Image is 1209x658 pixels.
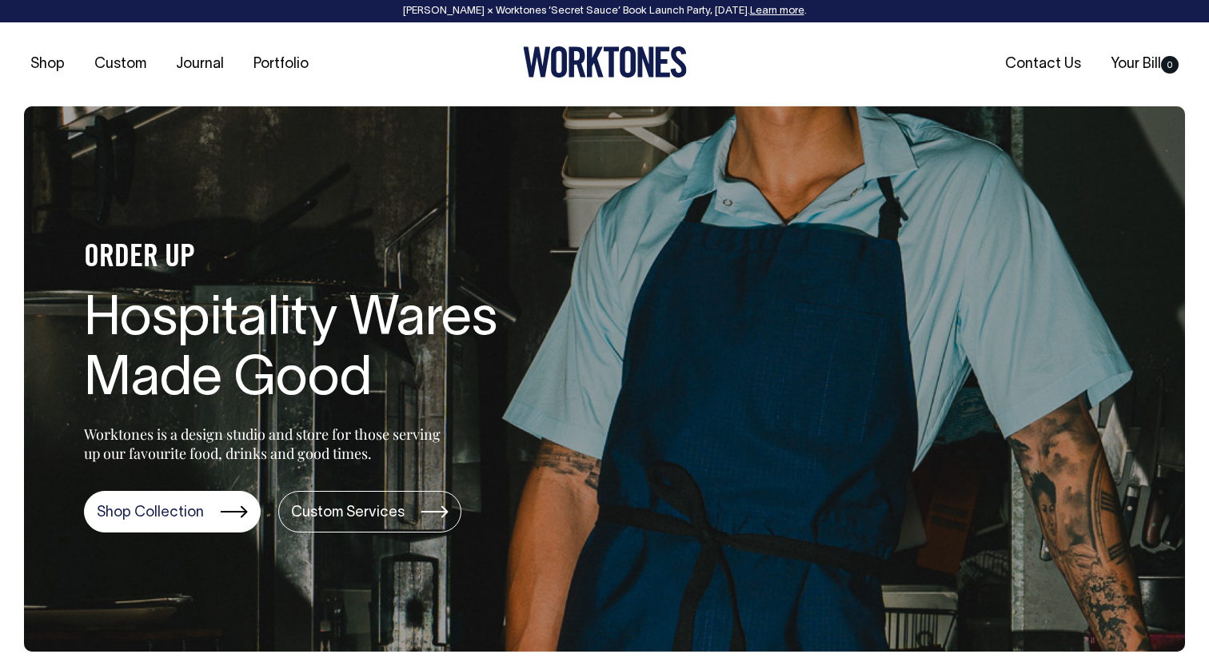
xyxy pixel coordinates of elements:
[1104,51,1185,78] a: Your Bill0
[170,51,230,78] a: Journal
[247,51,315,78] a: Portfolio
[84,241,596,275] h4: ORDER UP
[84,425,448,463] p: Worktones is a design studio and store for those serving up our favourite food, drinks and good t...
[750,6,804,16] a: Learn more
[278,491,461,532] a: Custom Services
[24,51,71,78] a: Shop
[1161,56,1179,74] span: 0
[84,291,596,411] h1: Hospitality Wares Made Good
[16,6,1193,17] div: [PERSON_NAME] × Worktones ‘Secret Sauce’ Book Launch Party, [DATE]. .
[999,51,1087,78] a: Contact Us
[84,491,261,532] a: Shop Collection
[88,51,153,78] a: Custom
